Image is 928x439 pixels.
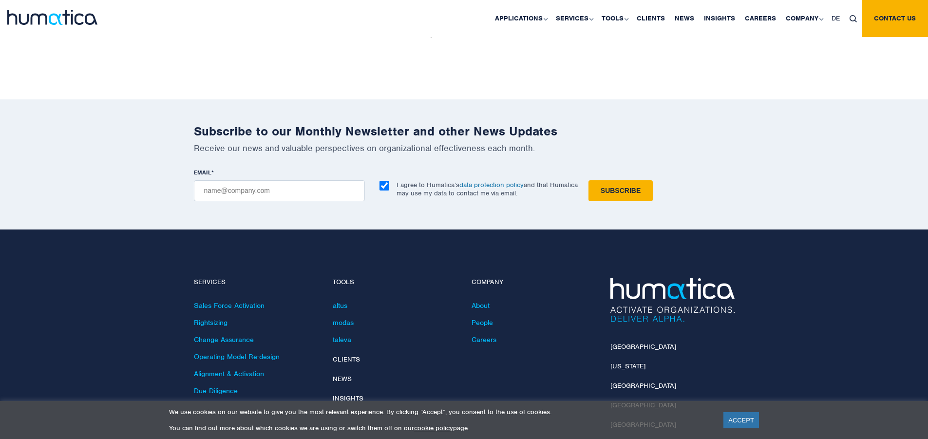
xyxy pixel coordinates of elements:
[472,318,493,327] a: People
[169,424,711,432] p: You can find out more about which cookies we are using or switch them off on our page.
[169,408,711,416] p: We use cookies on our website to give you the most relevant experience. By clicking “Accept”, you...
[333,375,352,383] a: News
[194,369,264,378] a: Alignment & Activation
[610,278,735,322] img: Humatica
[472,278,596,286] h4: Company
[333,278,457,286] h4: Tools
[194,386,238,395] a: Due Diligence
[333,318,354,327] a: modas
[472,301,490,310] a: About
[194,278,318,286] h4: Services
[588,180,653,201] input: Subscribe
[397,181,578,197] p: I agree to Humatica’s and that Humatica may use my data to contact me via email.
[850,15,857,22] img: search_icon
[723,412,759,428] a: ACCEPT
[333,355,360,363] a: Clients
[194,335,254,344] a: Change Assurance
[194,169,211,176] span: EMAIL
[333,335,351,344] a: taleva
[610,382,676,390] a: [GEOGRAPHIC_DATA]
[333,394,363,402] a: Insights
[194,124,735,139] h2: Subscribe to our Monthly Newsletter and other News Updates
[194,143,735,153] p: Receive our news and valuable perspectives on organizational effectiveness each month.
[194,352,280,361] a: Operating Model Re-design
[194,301,265,310] a: Sales Force Activation
[832,14,840,22] span: DE
[414,424,453,432] a: cookie policy
[610,343,676,351] a: [GEOGRAPHIC_DATA]
[7,10,97,25] img: logo
[472,335,496,344] a: Careers
[194,318,227,327] a: Rightsizing
[379,181,389,191] input: I agree to Humatica’sdata protection policyand that Humatica may use my data to contact me via em...
[333,301,347,310] a: altus
[194,180,365,201] input: name@company.com
[459,181,524,189] a: data protection policy
[610,362,645,370] a: [US_STATE]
